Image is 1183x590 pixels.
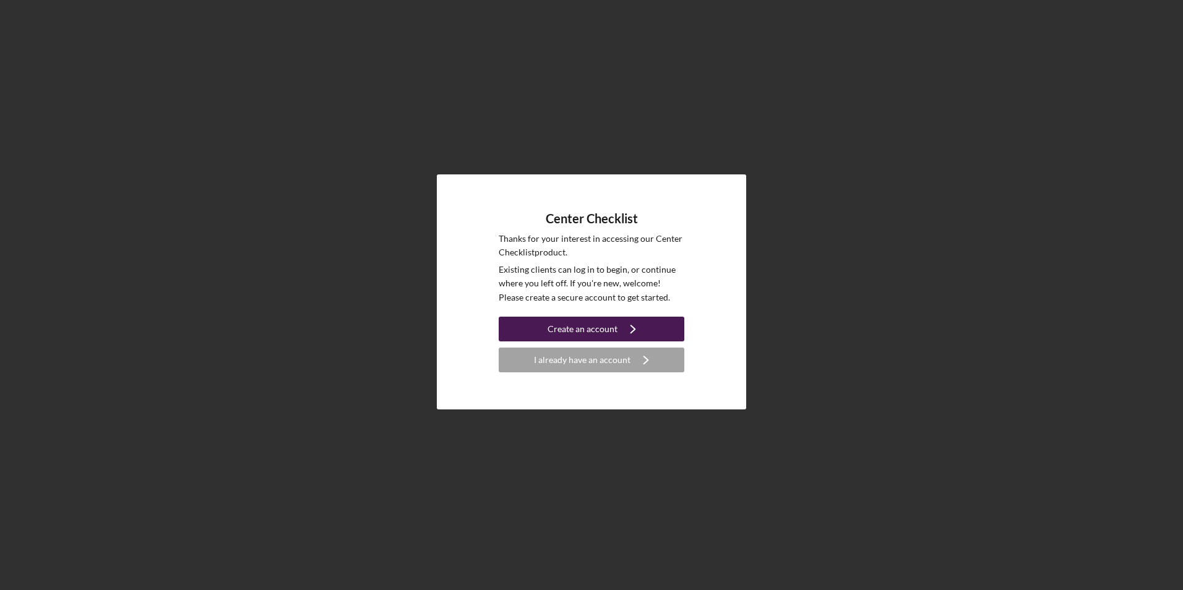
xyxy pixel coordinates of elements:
[499,317,684,341] button: Create an account
[548,317,617,341] div: Create an account
[534,348,630,372] div: I already have an account
[499,348,684,372] button: I already have an account
[546,212,638,226] h4: Center Checklist
[499,232,684,260] p: Thanks for your interest in accessing our Center Checklist product.
[499,317,684,344] a: Create an account
[499,263,684,304] p: Existing clients can log in to begin, or continue where you left off. If you're new, welcome! Ple...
